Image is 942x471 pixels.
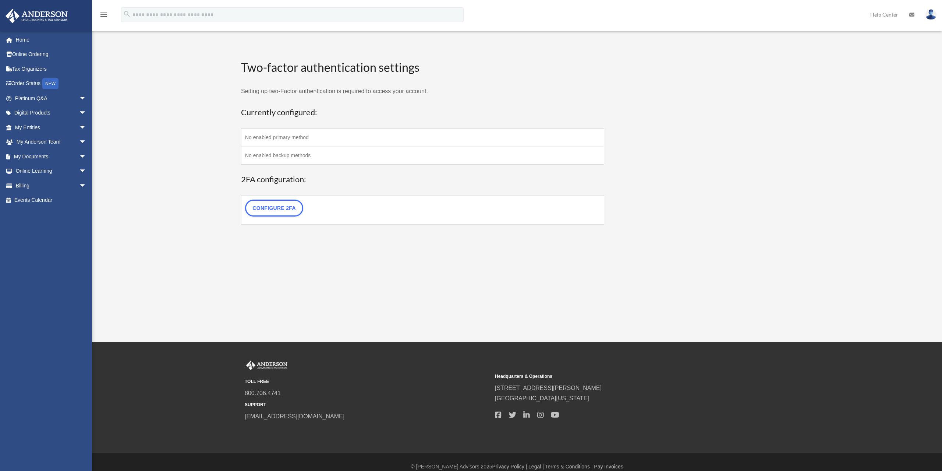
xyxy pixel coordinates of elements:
[925,9,936,20] img: User Pic
[79,149,94,164] span: arrow_drop_down
[79,106,94,121] span: arrow_drop_down
[79,91,94,106] span: arrow_drop_down
[79,164,94,179] span: arrow_drop_down
[79,135,94,150] span: arrow_drop_down
[123,10,131,18] i: search
[245,413,344,419] a: [EMAIL_ADDRESS][DOMAIN_NAME]
[79,178,94,193] span: arrow_drop_down
[5,135,98,150] a: My Anderson Teamarrow_drop_down
[241,129,604,147] td: No enabled primary method
[245,361,289,370] img: Anderson Advisors Platinum Portal
[528,464,544,470] a: Legal |
[5,91,98,106] a: Platinum Q&Aarrow_drop_down
[245,401,490,409] small: SUPPORT
[5,120,98,135] a: My Entitiesarrow_drop_down
[495,373,740,380] small: Headquarters & Operations
[99,13,108,19] a: menu
[492,464,527,470] a: Privacy Policy |
[245,200,303,217] a: Configure 2FA
[5,32,98,47] a: Home
[241,86,604,96] p: Setting up two-Factor authentication is required to access your account.
[5,178,98,193] a: Billingarrow_drop_down
[3,9,70,23] img: Anderson Advisors Platinum Portal
[5,149,98,164] a: My Documentsarrow_drop_down
[5,106,98,120] a: Digital Productsarrow_drop_down
[5,76,98,91] a: Order StatusNEW
[495,385,602,391] a: [STREET_ADDRESS][PERSON_NAME]
[99,10,108,19] i: menu
[594,464,623,470] a: Pay Invoices
[5,164,98,179] a: Online Learningarrow_drop_down
[5,61,98,76] a: Tax Organizers
[5,47,98,62] a: Online Ordering
[241,59,604,76] h2: Two-factor authentication settings
[241,147,604,165] td: No enabled backup methods
[79,120,94,135] span: arrow_drop_down
[545,464,593,470] a: Terms & Conditions |
[495,395,589,401] a: [GEOGRAPHIC_DATA][US_STATE]
[42,78,59,89] div: NEW
[245,390,281,396] a: 800.706.4741
[241,174,604,185] h3: 2FA configuration:
[241,107,604,118] h3: Currently configured:
[245,378,490,386] small: TOLL FREE
[5,193,98,208] a: Events Calendar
